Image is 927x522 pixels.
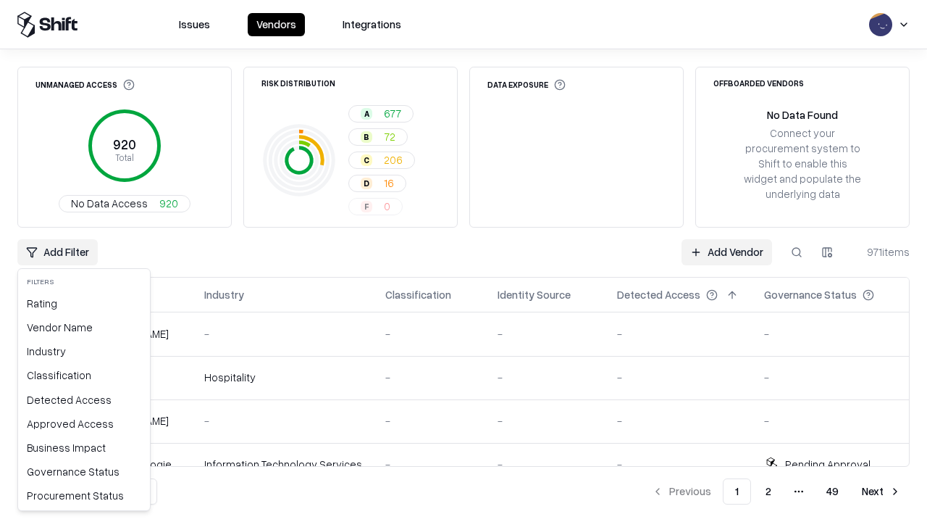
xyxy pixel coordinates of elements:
[21,315,147,339] div: Vendor Name
[17,268,151,511] div: Add Filter
[21,388,147,412] div: Detected Access
[21,436,147,460] div: Business Impact
[21,363,147,387] div: Classification
[21,339,147,363] div: Industry
[21,291,147,315] div: Rating
[21,460,147,484] div: Governance Status
[21,272,147,291] div: Filters
[21,412,147,436] div: Approved Access
[21,484,147,507] div: Procurement Status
